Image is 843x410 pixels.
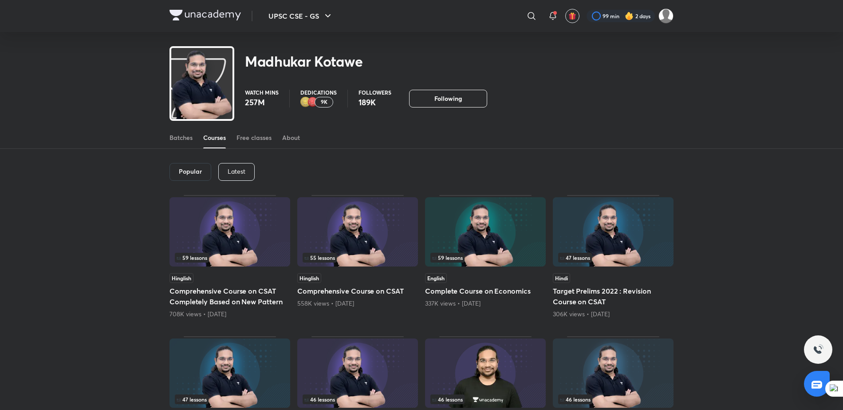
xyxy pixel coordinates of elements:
[169,133,193,142] div: Batches
[177,255,207,260] span: 59 lessons
[430,253,540,263] div: infosection
[321,99,327,105] p: 9K
[553,273,570,283] span: Hindi
[175,253,285,263] div: infosection
[425,197,546,267] img: Thumbnail
[297,286,418,296] h5: Comprehensive Course on CSAT
[553,195,674,318] div: Target Prelims 2022 : Revision Course on CSAT
[169,197,290,267] img: Thumbnail
[558,253,668,263] div: infosection
[203,133,226,142] div: Courses
[169,10,241,23] a: Company Logo
[297,338,418,408] img: Thumbnail
[303,394,413,404] div: left
[169,338,290,408] img: Thumbnail
[263,7,339,25] button: UPSC CSE - GS
[303,253,413,263] div: infocontainer
[175,394,285,404] div: left
[177,397,207,402] span: 47 lessons
[175,253,285,263] div: infocontainer
[300,90,337,95] p: Dedications
[236,133,272,142] div: Free classes
[169,10,241,20] img: Company Logo
[169,195,290,318] div: Comprehensive Course on CSAT Completely Based on New Pattern
[558,253,668,263] div: left
[425,195,546,318] div: Complete Course on Economics
[169,273,193,283] span: Hinglish
[297,299,418,308] div: 558K views • 2 years ago
[558,394,668,404] div: infosection
[432,255,463,260] span: 59 lessons
[568,12,576,20] img: avatar
[625,12,634,20] img: streak
[245,52,362,70] h2: Madhukar Kotawe
[297,195,418,318] div: Comprehensive Course on CSAT
[175,253,285,263] div: left
[553,286,674,307] h5: Target Prelims 2022 : Revision Course on CSAT
[553,338,674,408] img: Thumbnail
[553,310,674,318] div: 306K views • 3 years ago
[425,338,546,408] img: Thumbnail
[430,253,540,263] div: left
[297,197,418,267] img: Thumbnail
[307,97,318,107] img: educator badge1
[430,394,540,404] div: left
[304,255,335,260] span: 55 lessons
[560,397,591,402] span: 46 lessons
[203,127,226,148] a: Courses
[169,310,290,318] div: 708K views • 1 year ago
[171,50,232,135] img: class
[304,397,335,402] span: 46 lessons
[303,253,413,263] div: left
[169,286,290,307] h5: Comprehensive Course on CSAT Completely Based on New Pattern
[409,90,487,107] button: Following
[430,394,540,404] div: infosection
[282,127,300,148] a: About
[813,344,823,355] img: ttu
[179,168,202,175] h6: Popular
[245,90,279,95] p: Watch mins
[560,255,590,260] span: 47 lessons
[358,90,391,95] p: Followers
[228,168,245,175] p: Latest
[425,273,447,283] span: English
[553,197,674,267] img: Thumbnail
[297,273,321,283] span: Hinglish
[245,97,279,107] p: 257M
[303,394,413,404] div: infosection
[358,97,391,107] p: 189K
[425,286,546,296] h5: Complete Course on Economics
[558,394,668,404] div: left
[175,394,285,404] div: infosection
[430,253,540,263] div: infocontainer
[558,253,668,263] div: infocontainer
[303,394,413,404] div: infocontainer
[432,397,463,402] span: 46 lessons
[282,133,300,142] div: About
[303,253,413,263] div: infosection
[565,9,579,23] button: avatar
[658,8,674,24] img: Ayushi Singh
[430,394,540,404] div: infocontainer
[558,394,668,404] div: infocontainer
[236,127,272,148] a: Free classes
[425,299,546,308] div: 337K views • 4 years ago
[300,97,311,107] img: educator badge2
[175,394,285,404] div: infocontainer
[434,94,462,103] span: Following
[169,127,193,148] a: Batches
